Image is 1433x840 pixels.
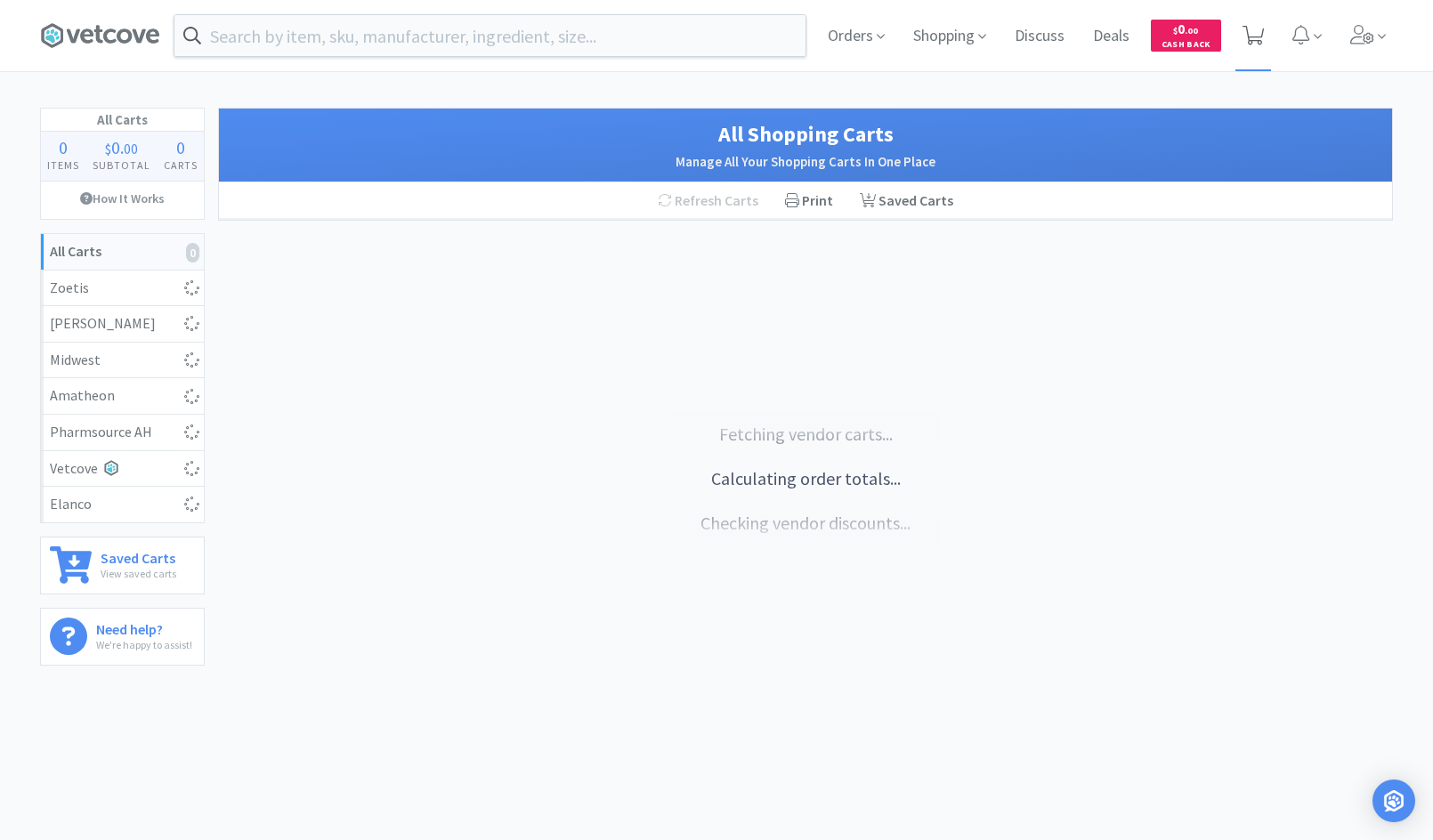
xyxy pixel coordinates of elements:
span: 0 [176,136,185,158]
a: Deals [1086,28,1137,44]
span: 00 [124,140,138,157]
a: Vetcove [41,451,204,488]
p: We're happy to assist! [96,636,192,653]
div: Vetcove [50,457,195,481]
div: Elanco [50,493,195,516]
div: Open Intercom Messenger [1372,779,1415,822]
span: $ [1173,25,1178,36]
div: . [86,139,158,157]
a: Pharmsource AH [41,415,204,451]
a: How It Works [41,182,204,215]
a: [PERSON_NAME] [41,306,204,343]
div: [PERSON_NAME] [50,312,195,335]
div: Pharmsource AH [50,421,195,444]
a: $0.00Cash Back [1151,12,1221,60]
a: Discuss [1008,28,1072,44]
span: $ [105,140,111,157]
a: Elanco [41,487,204,522]
h6: Saved Carts [101,546,176,565]
a: Saved CartsView saved carts [40,537,205,594]
h4: Carts [157,157,204,174]
a: Saved Carts [846,182,967,220]
strong: All Carts [50,242,101,260]
h6: Need help? [96,618,192,636]
a: Zoetis [41,271,204,307]
span: 0 [1173,20,1198,37]
a: Amatheon [41,378,204,415]
span: . 00 [1185,25,1198,36]
div: Zoetis [50,277,195,300]
a: Midwest [41,343,204,379]
a: All Carts0 [41,234,204,271]
h1: All Shopping Carts [237,117,1374,151]
span: 0 [111,136,120,158]
div: Print [772,182,846,220]
span: Cash Back [1162,40,1210,52]
i: 0 [186,243,199,262]
div: Refresh Carts [644,182,772,220]
p: View saved carts [101,565,176,582]
h4: Items [41,157,86,174]
div: Midwest [50,349,195,372]
h4: Subtotal [86,157,158,174]
input: Search by item, sku, manufacturer, ingredient, size... [174,15,806,56]
div: Amatheon [50,384,195,408]
h2: Manage All Your Shopping Carts In One Place [237,151,1374,173]
h1: All Carts [41,109,204,132]
span: 0 [59,136,68,158]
